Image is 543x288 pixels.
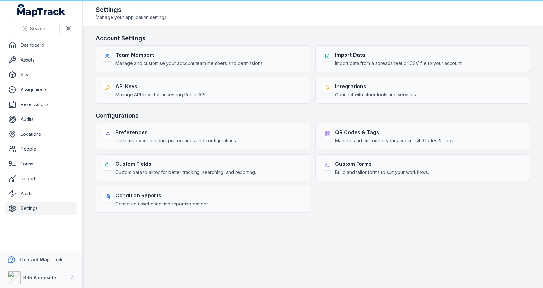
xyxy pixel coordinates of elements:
a: Audits [5,113,77,126]
strong: Preferences [115,128,237,136]
span: Search [30,25,45,32]
strong: Team Members [115,51,264,59]
a: Locations [5,128,77,141]
a: PreferencesCustomise your account preferences and configurations. [96,123,310,149]
span: Manage API keys for accessing Public API. [115,92,206,98]
a: Assignments [5,83,77,96]
a: Reports [5,172,77,185]
strong: QR Codes & Tags [335,128,454,136]
span: Configure asset condition reporting options. [115,201,209,207]
a: Reservations [5,98,77,111]
span: Manage and customise your account team members and permissions. [115,60,264,66]
button: Search [8,23,60,35]
span: Customise your account preferences and configurations. [115,137,237,144]
a: Settings [5,202,77,215]
a: People [5,143,77,155]
a: MapTrack [17,4,66,17]
a: Assets [5,54,77,66]
span: Manage your application settings. [96,14,167,21]
span: Custom data to allow for better tracking, searching, and reporting. [115,169,256,175]
strong: Condition Reports [115,192,209,199]
strong: Import Data [335,51,463,59]
a: Kits [5,68,77,81]
span: Manage and customise your account QR Codes & Tags. [335,137,454,144]
strong: Integrations [335,83,417,90]
a: Custom FormsBuild and tailor forms to suit your workflows. [315,154,530,181]
strong: Custom Fields [115,160,256,168]
strong: Contact MapTrack [20,257,63,262]
span: Connect with other tools and services. [335,92,417,98]
a: Condition ReportsConfigure asset condition reporting options. [96,186,310,213]
a: Custom FieldsCustom data to allow for better tracking, searching, and reporting. [96,154,310,181]
strong: Custom Forms [335,160,429,168]
strong: API Keys [115,83,206,90]
h3: Configurations [96,111,530,120]
span: Build and tailor forms to suit your workflows. [335,169,429,175]
a: Forms [5,157,77,170]
a: API KeysManage API keys for accessing Public API. [96,77,310,104]
span: Import data from a spreadsheet or CSV file to your account. [335,60,463,66]
h3: Account Settings [96,34,530,43]
a: QR Codes & TagsManage and customise your account QR Codes & Tags. [315,123,530,149]
strong: 365 Alongside [23,275,56,280]
a: IntegrationsConnect with other tools and services. [315,77,530,104]
a: Import DataImport data from a spreadsheet or CSV file to your account. [315,45,530,72]
a: Alerts [5,187,77,200]
a: Team MembersManage and customise your account team members and permissions. [96,45,310,72]
a: Dashboard [5,39,77,52]
h2: Settings [96,5,167,14]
